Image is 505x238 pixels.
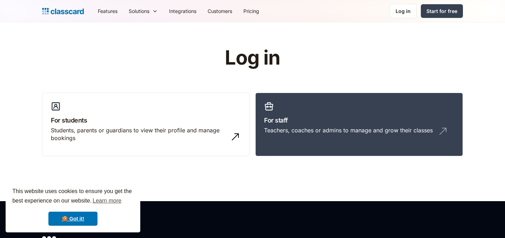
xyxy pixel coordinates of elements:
[48,212,97,226] a: dismiss cookie message
[141,47,364,69] h1: Log in
[426,7,457,15] div: Start for free
[51,115,241,125] h3: For students
[92,3,123,19] a: Features
[42,6,84,16] a: home
[163,3,202,19] a: Integrations
[123,3,163,19] div: Solutions
[129,7,149,15] div: Solutions
[264,115,454,125] h3: For staff
[238,3,265,19] a: Pricing
[421,4,463,18] a: Start for free
[390,4,417,18] a: Log in
[6,180,140,232] div: cookieconsent
[51,126,227,142] div: Students, parents or guardians to view their profile and manage bookings
[202,3,238,19] a: Customers
[264,126,433,134] div: Teachers, coaches or admins to manage and grow their classes
[92,196,122,206] a: learn more about cookies
[255,93,463,157] a: For staffTeachers, coaches or admins to manage and grow their classes
[12,187,134,206] span: This website uses cookies to ensure you get the best experience on our website.
[42,93,250,157] a: For studentsStudents, parents or guardians to view their profile and manage bookings
[396,7,411,15] div: Log in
